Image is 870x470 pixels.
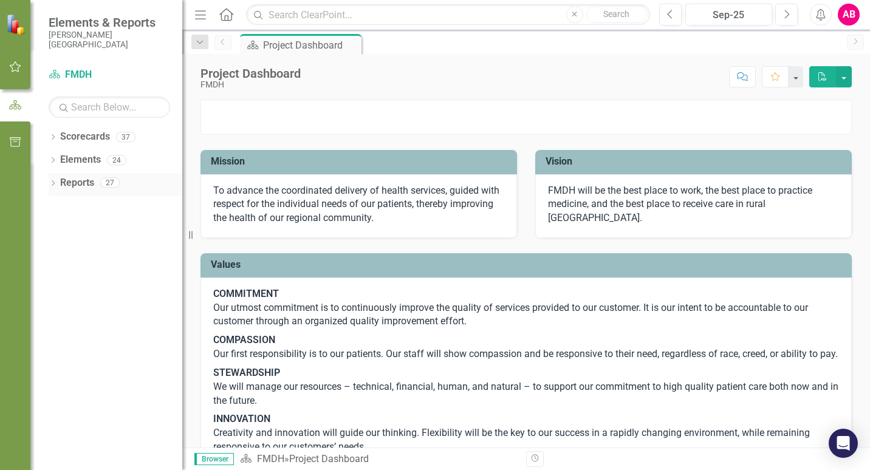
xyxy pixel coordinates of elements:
[685,4,772,26] button: Sep-25
[60,130,110,144] a: Scorecards
[586,6,647,23] button: Search
[829,429,858,458] div: Open Intercom Messenger
[213,331,839,364] p: Our first responsibility is to our patients. Our staff will show compassion and be responsive to ...
[213,334,275,346] strong: COMPASSION
[838,4,860,26] button: AB
[213,413,270,424] strong: INNOVATION
[211,259,846,270] h3: Values
[200,67,301,80] div: Project Dashboard
[246,4,650,26] input: Search ClearPoint...
[213,288,279,299] strong: COMMITMENT
[107,155,126,165] div: 24
[60,153,101,167] a: Elements
[213,287,839,332] p: Our utmost commitment is to continuously improve the quality of services provided to our customer...
[49,68,170,82] a: FMDH
[213,184,504,226] p: To advance the coordinated delivery of health services, guided with respect for the individual ne...
[49,15,170,30] span: Elements & Reports
[200,80,301,89] div: FMDH
[100,178,120,188] div: 27
[49,30,170,50] small: [PERSON_NAME][GEOGRAPHIC_DATA]
[603,9,629,19] span: Search
[211,156,511,167] h3: Mission
[289,453,369,465] div: Project Dashboard
[263,38,358,53] div: Project Dashboard
[60,176,94,190] a: Reports
[690,8,768,22] div: Sep-25
[257,453,284,465] a: FMDH
[213,410,839,457] p: Creativity and innovation will guide our thinking. Flexibility will be the key to our success in ...
[116,132,135,142] div: 37
[194,453,234,465] span: Browser
[213,367,280,378] strong: STEWARDSHIP
[546,156,846,167] h3: Vision
[548,184,839,226] p: FMDH will be the best place to work, the best place to practice medicine, and the best place to r...
[49,97,170,118] input: Search Below...
[6,14,27,35] img: ClearPoint Strategy
[213,364,839,410] p: We will manage our resources – technical, financial, human, and natural – to support our commitme...
[240,452,517,466] div: »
